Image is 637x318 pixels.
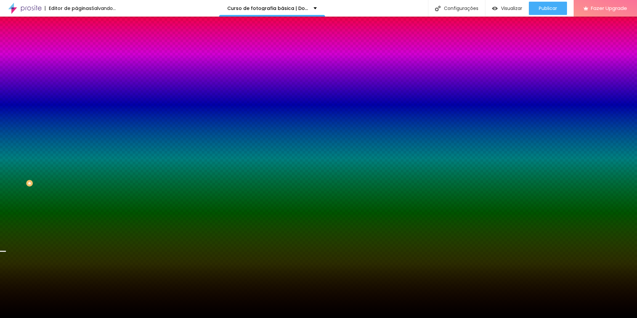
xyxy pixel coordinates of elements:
img: view-1.svg [492,6,498,11]
p: Curso de fotografia básica | Do zero aos primeiros clientes [227,6,309,11]
button: Visualizar [485,2,529,15]
span: Visualizar [501,6,522,11]
button: Publicar [529,2,567,15]
div: Salvando... [92,6,116,11]
span: Fazer Upgrade [591,5,627,11]
div: Editor de páginas [45,6,92,11]
span: Publicar [539,6,557,11]
img: Icone [435,6,441,11]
